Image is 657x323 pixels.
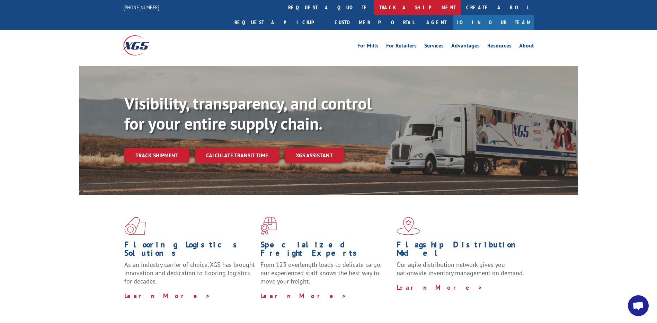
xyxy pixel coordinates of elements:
[397,241,527,261] h1: Flagship Distribution Model
[424,43,444,51] a: Services
[397,217,420,235] img: xgs-icon-flagship-distribution-model-red
[124,261,255,285] span: As an industry carrier of choice, XGS has brought innovation and dedication to flooring logistics...
[397,261,524,277] span: Our agile distribution network gives you nationwide inventory management on demand.
[419,15,453,30] a: Agent
[487,43,512,51] a: Resources
[329,15,419,30] a: Customer Portal
[124,292,211,300] a: Learn More >
[397,283,483,291] a: Learn More >
[453,15,534,30] a: Join Our Team
[124,148,189,163] a: Track shipment
[357,43,379,51] a: For Mills
[386,43,417,51] a: For Retailers
[285,148,344,163] a: XGS ASSISTANT
[260,261,391,291] p: From 123 overlength loads to delicate cargo, our experienced staff knows the best way to move you...
[260,217,277,235] img: xgs-icon-focused-on-flooring-red
[260,292,347,300] a: Learn More >
[451,43,480,51] a: Advantages
[628,295,649,316] a: Open chat
[124,93,372,134] b: Visibility, transparency, and control for your entire supply chain.
[123,4,159,11] a: [PHONE_NUMBER]
[124,217,146,235] img: xgs-icon-total-supply-chain-intelligence-red
[229,15,329,30] a: Request a pickup
[260,241,391,261] h1: Specialized Freight Experts
[519,43,534,51] a: About
[195,148,279,163] a: Calculate transit time
[124,241,255,261] h1: Flooring Logistics Solutions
